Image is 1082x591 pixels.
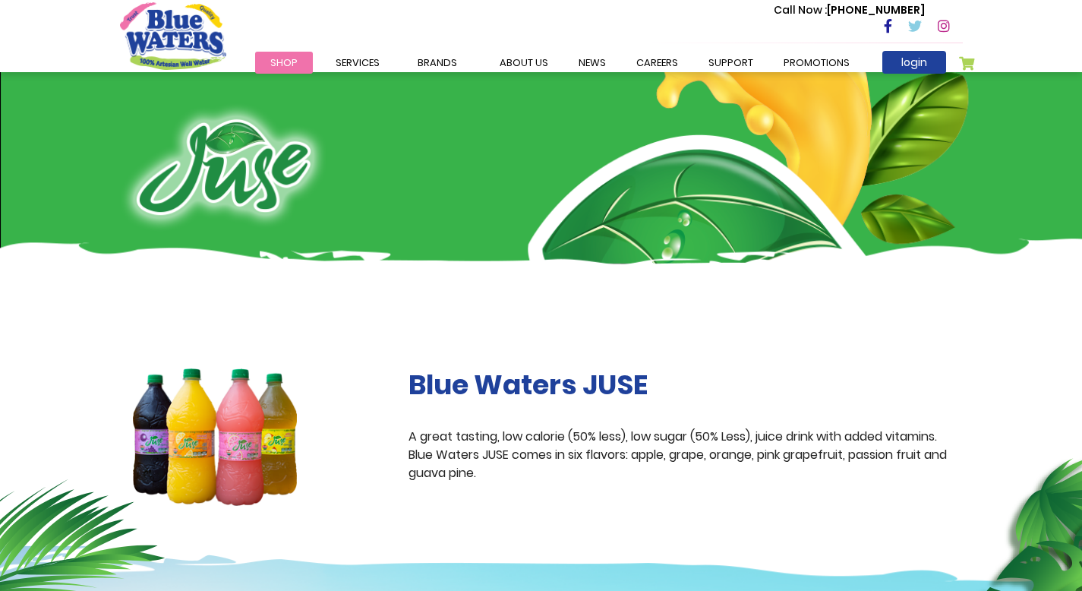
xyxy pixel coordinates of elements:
[418,55,457,70] span: Brands
[774,2,827,17] span: Call Now :
[774,2,925,18] p: [PHONE_NUMBER]
[563,52,621,74] a: News
[120,103,327,232] img: juse-logo.png
[693,52,768,74] a: support
[882,51,946,74] a: login
[409,368,963,401] h2: Blue Waters JUSE
[336,55,380,70] span: Services
[621,52,693,74] a: careers
[768,52,865,74] a: Promotions
[409,428,963,482] p: A great tasting, low calorie (50% less), low sugar (50% Less), juice drink with added vitamins. B...
[270,55,298,70] span: Shop
[484,52,563,74] a: about us
[120,2,226,69] a: store logo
